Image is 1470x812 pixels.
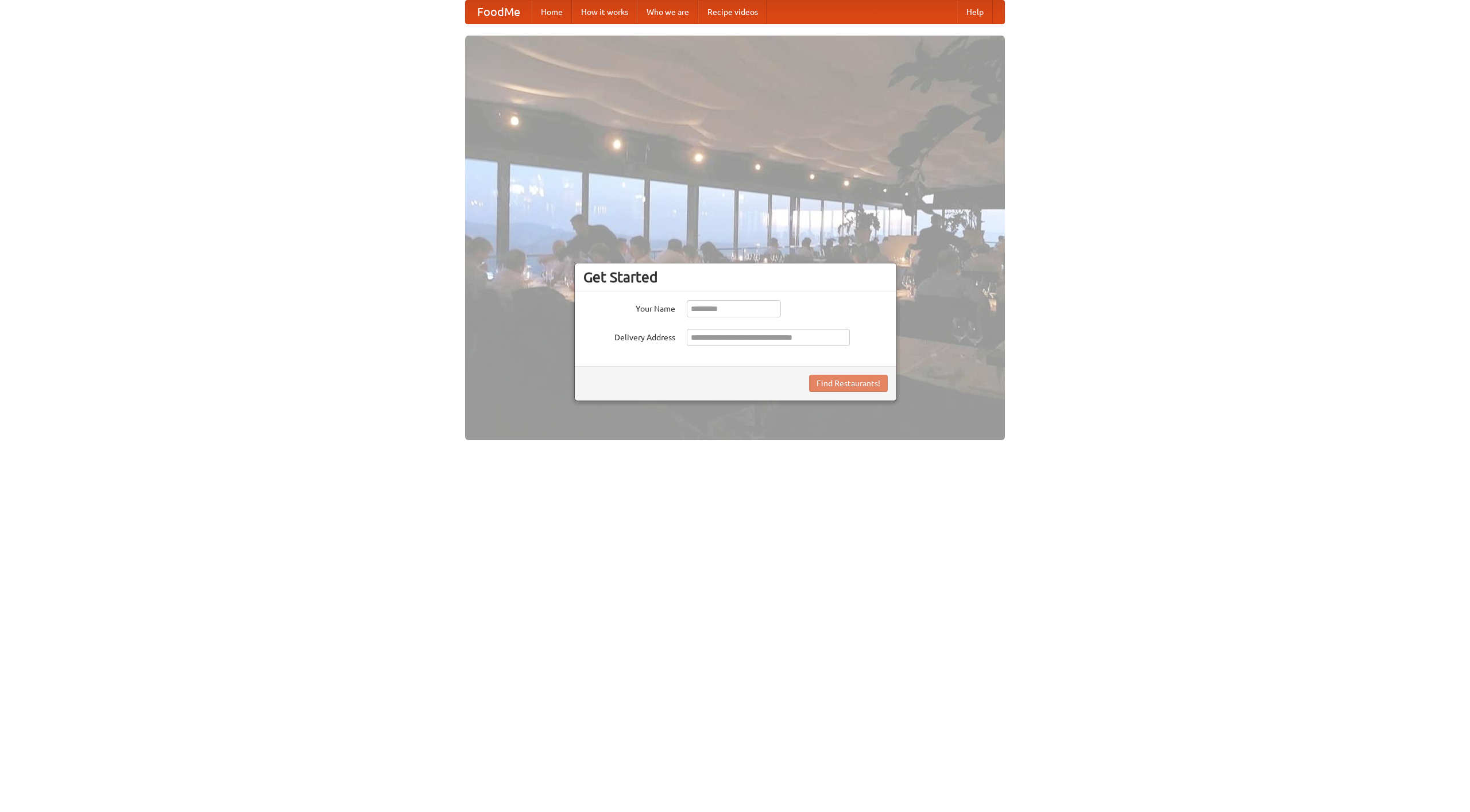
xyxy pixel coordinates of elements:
label: Delivery Address [583,329,675,343]
h3: Get Started [583,269,888,286]
label: Your Name [583,300,675,314]
a: FoodMe [466,1,532,24]
a: Help [957,1,993,24]
a: Home [532,1,572,24]
a: Recipe videos [698,1,767,24]
button: Find Restaurants! [809,375,888,392]
a: Who we are [637,1,698,24]
a: How it works [572,1,637,24]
